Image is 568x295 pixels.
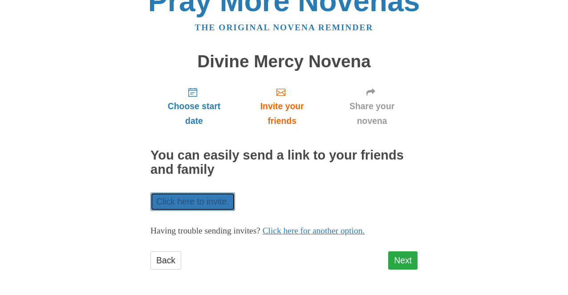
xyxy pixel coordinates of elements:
a: Click here for another option. [263,226,365,235]
a: Share your novena [326,80,418,133]
h1: Divine Mercy Novena [150,52,418,71]
span: Share your novena [335,99,409,128]
a: The original novena reminder [195,23,373,32]
a: Choose start date [150,80,238,133]
span: Having trouble sending invites? [150,226,260,235]
span: Invite your friends [247,99,317,128]
a: Back [150,251,181,270]
a: Next [388,251,418,270]
span: Choose start date [159,99,229,128]
a: Invite your friends [238,80,326,133]
a: Click here to invite. [150,193,235,211]
h2: You can easily send a link to your friends and family [150,148,418,177]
